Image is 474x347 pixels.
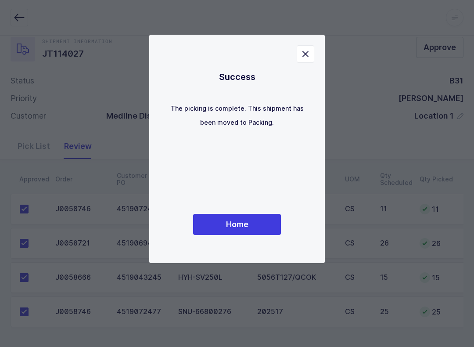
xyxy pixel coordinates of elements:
p: The picking is complete. This shipment has been moved to Packing. [167,101,307,130]
span: Home [226,219,248,230]
div: dialog [149,35,325,263]
button: Close [297,45,314,63]
h1: Success [167,70,307,84]
button: Home [193,214,281,235]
